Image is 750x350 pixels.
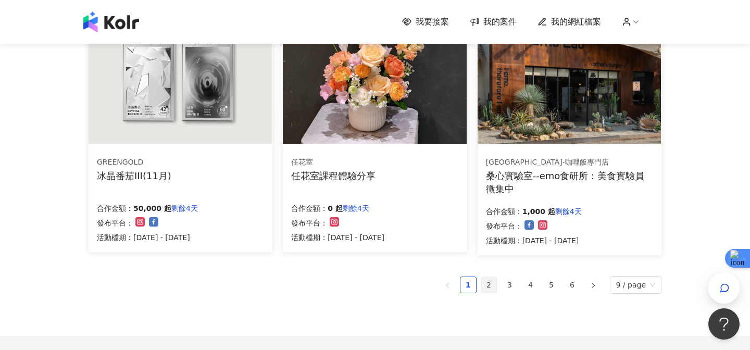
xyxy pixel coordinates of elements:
li: 1 [460,277,477,293]
span: 我要接案 [416,16,449,28]
div: 桑心實驗室--emo食研所：美食實驗員徵集中 [486,169,653,195]
p: 活動檔期：[DATE] - [DATE] [291,231,384,244]
a: 6 [565,277,580,293]
div: [GEOGRAPHIC_DATA]-咖哩飯專門店 [486,157,653,168]
li: 3 [502,277,518,293]
li: 5 [543,277,560,293]
p: 活動檔期：[DATE] - [DATE] [486,234,582,247]
p: 剩餘4天 [555,205,582,218]
p: 50,000 起 [133,202,171,215]
img: 情緒食光實驗計畫 [478,6,661,144]
div: 冰晶番茄III(11月) [97,169,171,182]
span: 我的案件 [483,16,517,28]
span: right [590,282,596,289]
p: 0 起 [328,202,343,215]
img: logo [83,11,139,32]
li: Next Page [585,277,602,293]
li: 4 [522,277,539,293]
div: 任花室課程體驗分享 [291,169,376,182]
a: 5 [544,277,559,293]
p: 剩餘4天 [171,202,198,215]
div: GREENGOLD [97,157,171,168]
a: 我要接案 [402,16,449,28]
li: 2 [481,277,497,293]
div: Page Size [610,276,662,294]
span: left [444,282,451,289]
li: Previous Page [439,277,456,293]
button: right [585,277,602,293]
li: 6 [564,277,581,293]
span: 我的網紅檔案 [551,16,601,28]
iframe: Help Scout Beacon - Open [708,308,740,340]
div: 任花室 [291,157,376,168]
a: 我的案件 [470,16,517,28]
p: 發布平台： [486,220,522,232]
a: 我的網紅檔案 [537,16,601,28]
p: 發布平台： [97,217,133,229]
p: 發布平台： [291,217,328,229]
p: 合作金額： [486,205,522,218]
img: 冰晶番茄III [89,6,272,144]
button: left [439,277,456,293]
p: 剩餘4天 [343,202,369,215]
a: 3 [502,277,518,293]
p: 合作金額： [97,202,133,215]
span: 9 / page [616,277,656,293]
p: 合作金額： [291,202,328,215]
p: 活動檔期：[DATE] - [DATE] [97,231,198,244]
p: 1,000 起 [522,205,555,218]
a: 2 [481,277,497,293]
a: 4 [523,277,539,293]
img: 插花互惠體驗 [283,6,466,144]
a: 1 [460,277,476,293]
